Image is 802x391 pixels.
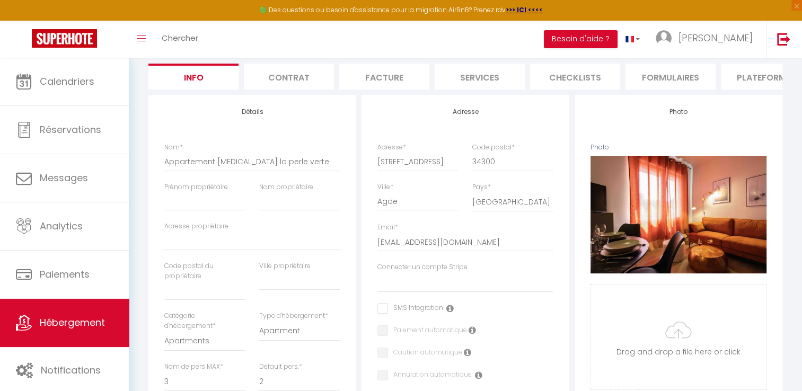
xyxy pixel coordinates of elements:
[148,64,239,90] li: Info
[259,182,313,192] label: Nom propriétaire
[244,64,334,90] li: Contrat
[40,219,83,233] span: Analytics
[164,143,183,153] label: Nom
[41,363,101,377] span: Notifications
[339,64,429,90] li: Facture
[648,21,766,58] a: ... [PERSON_NAME]
[625,64,716,90] li: Formulaires
[377,262,468,272] label: Connecter un compte Stripe
[544,30,618,48] button: Besoin d'aide ?
[40,316,105,329] span: Hébergement
[472,182,491,192] label: Pays
[259,362,302,372] label: Default pers.
[388,348,462,359] label: Caution automatique
[377,143,406,153] label: Adresse
[377,223,398,233] label: Email
[40,123,101,136] span: Réservations
[777,32,790,46] img: logout
[32,29,97,48] img: Super Booking
[591,108,766,115] h4: Photo
[656,30,672,46] img: ...
[164,261,245,281] label: Code postal du propriétaire
[377,182,393,192] label: Ville
[530,64,620,90] li: Checklists
[40,268,90,281] span: Paiements
[435,64,525,90] li: Services
[259,311,328,321] label: Type d'hébergement
[506,5,543,14] a: >>> ICI <<<<
[259,261,311,271] label: Ville propriétaire
[154,21,206,58] a: Chercher
[388,325,467,337] label: Paiement automatique
[40,75,94,88] span: Calendriers
[164,362,223,372] label: Nom de pers MAX
[164,108,340,115] h4: Détails
[164,182,228,192] label: Prénom propriétaire
[164,221,228,232] label: Adresse propriétaire
[40,171,88,184] span: Messages
[472,143,515,153] label: Code postal
[377,108,553,115] h4: Adresse
[678,31,753,45] span: [PERSON_NAME]
[591,143,609,153] label: Photo
[164,311,245,331] label: Catégorie d'hébergement
[162,32,198,43] span: Chercher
